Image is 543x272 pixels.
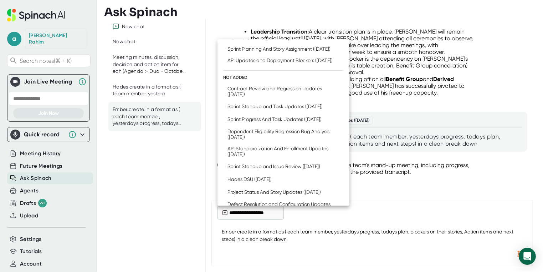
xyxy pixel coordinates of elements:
[227,57,333,63] div: API Updates and Deployment Blockers ([DATE])
[519,248,536,265] div: Open Intercom Messenger
[227,46,331,52] div: Sprint Planning And Story Assignment ([DATE])
[227,129,332,140] div: Dependent Eligibility Regression Bug Analysis ([DATE])
[227,189,321,195] div: Project Status And Story Updates ([DATE])
[227,163,320,169] div: Sprint Standup and Issue Review ([DATE])
[223,75,344,80] div: NOT ADDED
[227,116,322,122] div: Sprint Progress And Task Updates ([DATE])
[227,201,332,213] div: Defect Resolution and Configuration Updates ([DATE])
[227,146,332,157] div: API Standardization And Enrollment Updates ([DATE])
[227,86,332,97] div: Contract Review and Regression Updates ([DATE])
[227,104,323,109] div: Sprint Standup and Task Updates ([DATE])
[227,176,272,182] div: Hades DSU ([DATE])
